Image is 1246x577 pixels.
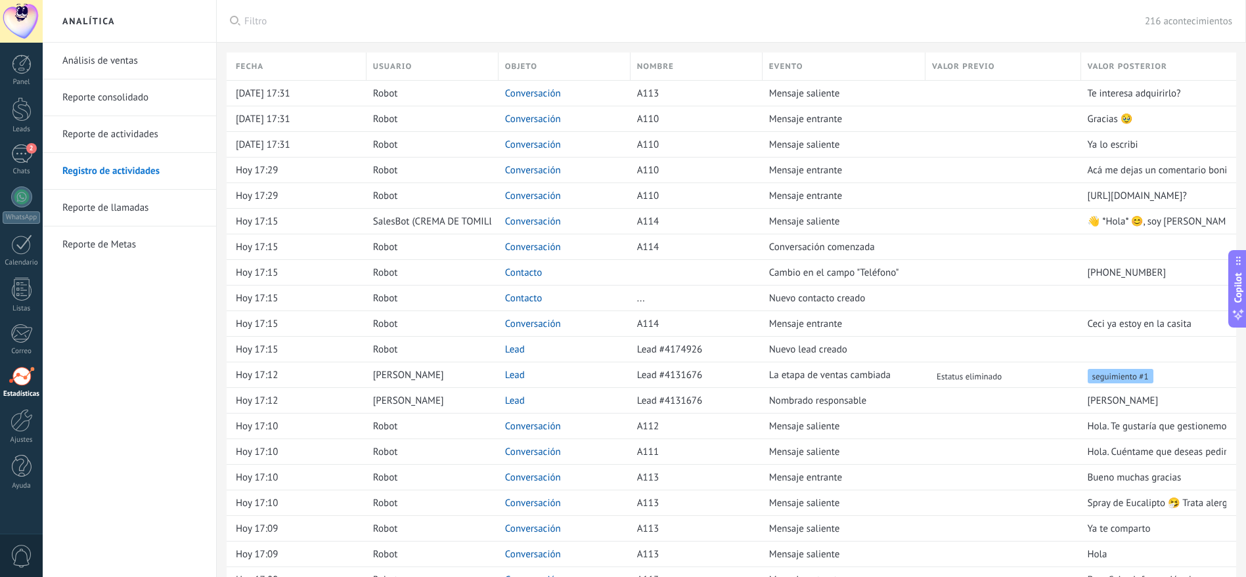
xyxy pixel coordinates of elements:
[373,318,397,330] span: Robot
[1232,272,1245,303] span: Copilot
[367,234,492,259] div: Robot
[769,241,875,253] span: Conversación comenzada
[3,305,41,313] div: Listas
[505,60,537,73] span: Objeto
[3,78,41,87] div: Panel
[236,139,290,151] span: [DATE] 17:31
[236,497,278,509] span: Hoy 17:10
[505,164,561,177] a: Conversación
[373,60,412,73] span: Usuario
[373,267,397,279] span: Robot
[631,106,756,131] div: A110
[367,542,492,566] div: Robot
[373,164,397,177] span: Robot
[43,226,216,263] li: Reporte de Metas
[505,548,561,561] a: Conversación
[236,164,278,177] span: Hoy 17:29
[3,436,41,444] div: Ajustes
[505,523,561,535] a: Conversación
[1088,523,1151,535] span: Ya te comparto
[505,139,561,151] a: Conversación
[3,390,41,398] div: Estadísticas
[236,215,278,228] span: Hoy 17:15
[631,388,756,413] div: Lead #4131676
[1088,267,1167,279] span: [PHONE_NUMBER]
[367,132,492,157] div: Robot
[637,190,659,202] span: A110
[367,260,492,285] div: Robot
[769,215,840,228] span: Mensaje saliente
[1088,318,1191,330] span: Ceci ya estoy en la casita
[763,81,919,106] div: Mensaje saliente
[373,215,503,228] span: SalesBot (CREMA DE TOMILLO)
[367,388,492,413] div: Dora Graciano
[236,241,278,253] span: Hoy 17:15
[631,209,756,234] div: A114
[43,116,216,153] li: Reporte de actividades
[763,490,919,515] div: Mensaje saliente
[373,292,397,305] span: Robot
[236,369,278,381] span: Hoy 17:12
[637,215,659,228] span: A114
[373,446,397,458] span: Robot
[1088,190,1187,202] span: [URL][DOMAIN_NAME]?
[236,446,278,458] span: Hoy 17:10
[637,343,702,356] span: Lead #4174926
[505,113,561,125] a: Conversación
[367,490,492,515] div: Robot
[62,190,203,226] a: Reporte de llamadas
[3,167,41,176] div: Chats
[373,87,397,100] span: Robot
[631,465,756,490] div: A113
[62,79,203,116] a: Reporte consolidado
[505,471,561,484] a: Conversación
[637,548,659,561] span: A113
[631,490,756,515] div: A113
[505,369,525,381] a: Lead
[769,497,840,509] span: Mensaje saliente
[769,139,840,151] span: Mensaje saliente
[373,497,397,509] span: Robot
[637,446,659,458] span: A111
[769,395,866,407] span: Nombrado responsable
[769,523,840,535] span: Mensaje saliente
[1088,446,1232,458] span: Hola. Cuéntame que deseas pedir?
[236,343,278,356] span: Hoy 17:15
[763,260,919,285] div: Cambio en el campo "Teléfono"
[769,60,803,73] span: Evento
[3,347,41,356] div: Correo
[769,446,840,458] span: Mensaje saliente
[637,292,645,305] span: ...
[236,113,290,125] span: [DATE] 17:31
[763,183,919,208] div: Mensaje entrante
[505,267,543,279] a: Contacto
[3,125,41,134] div: Leads
[367,516,492,541] div: Robot
[236,267,278,279] span: Hoy 17:15
[236,87,290,100] span: [DATE] 17:31
[631,439,756,464] div: A111
[367,81,492,106] div: Robot
[631,414,756,438] div: A112
[769,292,866,305] span: Nuevo contacto creado
[769,471,842,484] span: Mensaje entrante
[637,87,659,100] span: A113
[763,158,919,182] div: Mensaje entrante
[763,516,919,541] div: Mensaje saliente
[373,343,397,356] span: Robot
[932,60,994,73] span: Valor previo
[769,190,842,202] span: Mensaje entrante
[763,209,919,234] div: Mensaje saliente
[763,337,919,362] div: Nuevo lead creado
[763,286,919,310] div: Nuevo contacto creado
[637,164,659,177] span: A110
[367,183,492,208] div: Robot
[763,414,919,438] div: Mensaje saliente
[637,497,659,509] span: A113
[505,241,561,253] a: Conversación
[373,548,397,561] span: Robot
[505,343,525,356] a: Lead
[769,343,847,356] span: Nuevo lead creado
[637,60,674,73] span: Nombre
[763,542,919,566] div: Mensaje saliente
